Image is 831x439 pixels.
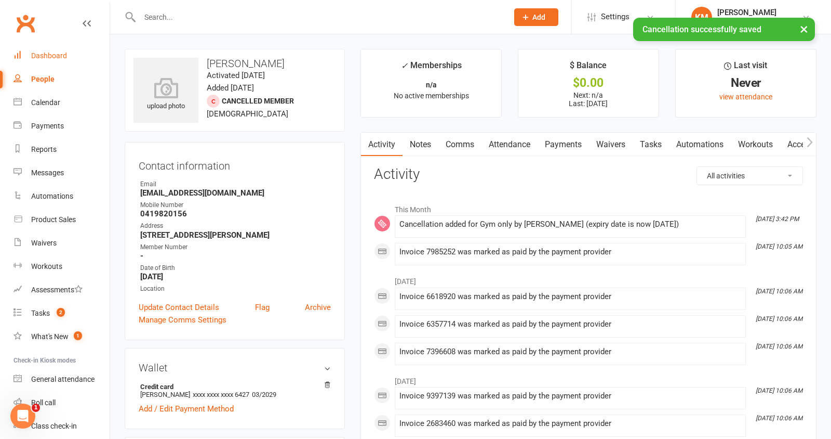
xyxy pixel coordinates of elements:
[717,8,776,17] div: [PERSON_NAME]
[207,109,288,119] span: [DEMOGRAPHIC_DATA]
[139,362,331,373] h3: Wallet
[685,78,807,88] div: Never
[14,161,110,185] a: Messages
[756,288,802,295] i: [DATE] 10:06 AM
[601,5,629,29] span: Settings
[717,17,776,27] div: Terang Fitness
[756,315,802,322] i: [DATE] 10:06 AM
[756,243,802,250] i: [DATE] 10:05 AM
[32,404,40,412] span: 1
[10,404,35,429] iframe: Intercom live chat
[140,209,331,218] strong: 0419820156
[252,391,276,398] span: 03/2029
[31,239,57,247] div: Waivers
[374,270,803,287] li: [DATE]
[719,93,772,101] a: view attendance
[401,61,408,71] i: ✓
[31,145,57,153] div: Reports
[140,242,331,252] div: Member Number
[633,133,669,157] a: Tasks
[14,91,110,114] a: Calendar
[374,370,803,387] li: [DATE]
[731,133,780,157] a: Workouts
[31,75,55,83] div: People
[14,391,110,415] a: Roll call
[133,78,198,112] div: upload photo
[207,83,254,93] time: Added [DATE]
[137,10,501,24] input: Search...
[140,230,331,240] strong: [STREET_ADDRESS][PERSON_NAME]
[399,248,741,256] div: Invoice 7985252 was marked as paid by the payment provider
[31,169,64,177] div: Messages
[14,278,110,302] a: Assessments
[222,97,294,105] span: Cancelled member
[255,301,270,314] a: Flag
[403,133,438,157] a: Notes
[14,44,110,68] a: Dashboard
[140,221,331,231] div: Address
[31,262,62,270] div: Workouts
[74,331,82,340] span: 1
[139,403,234,415] a: Add / Edit Payment Method
[394,92,469,100] span: No active memberships
[140,188,331,198] strong: [EMAIL_ADDRESS][DOMAIN_NAME]
[481,133,538,157] a: Attendance
[374,166,803,183] h3: Activity
[14,255,110,278] a: Workouts
[14,185,110,208] a: Automations
[528,78,649,88] div: $0.00
[140,383,326,391] strong: Credit card
[31,422,77,430] div: Class check-in
[795,18,813,40] button: ×
[361,133,403,157] a: Activity
[669,133,731,157] a: Automations
[193,391,249,398] span: xxxx xxxx xxxx 6427
[756,415,802,422] i: [DATE] 10:06 AM
[399,292,741,301] div: Invoice 6618920 was marked as paid by the payment provider
[14,208,110,231] a: Product Sales
[139,156,331,172] h3: Contact information
[399,320,741,329] div: Invoice 6357714 was marked as paid by the payment provider
[133,58,336,69] h3: [PERSON_NAME]
[31,98,60,107] div: Calendar
[57,308,65,317] span: 2
[31,332,69,341] div: What's New
[140,251,331,261] strong: -
[14,368,110,391] a: General attendance kiosk mode
[401,59,462,78] div: Memberships
[14,114,110,138] a: Payments
[31,309,50,317] div: Tasks
[31,286,83,294] div: Assessments
[31,51,67,60] div: Dashboard
[589,133,633,157] a: Waivers
[756,215,799,223] i: [DATE] 3:42 PM
[140,272,331,281] strong: [DATE]
[14,68,110,91] a: People
[31,398,56,407] div: Roll call
[570,59,607,78] div: $ Balance
[399,419,741,428] div: Invoice 2683460 was marked as paid by the payment provider
[139,301,219,314] a: Update Contact Details
[139,381,331,400] li: [PERSON_NAME]
[139,314,226,326] a: Manage Comms Settings
[31,215,76,224] div: Product Sales
[140,284,331,294] div: Location
[31,192,73,200] div: Automations
[633,18,815,41] div: Cancellation successfully saved
[140,179,331,189] div: Email
[756,343,802,350] i: [DATE] 10:06 AM
[756,387,802,394] i: [DATE] 10:06 AM
[31,122,64,130] div: Payments
[207,71,265,80] time: Activated [DATE]
[374,199,803,215] li: This Month
[14,138,110,161] a: Reports
[438,133,481,157] a: Comms
[691,7,712,28] div: KM
[140,263,331,273] div: Date of Birth
[14,302,110,325] a: Tasks 2
[426,81,437,89] strong: n/a
[399,347,741,356] div: Invoice 7396608 was marked as paid by the payment provider
[14,325,110,348] a: What's New1
[532,13,545,21] span: Add
[14,231,110,255] a: Waivers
